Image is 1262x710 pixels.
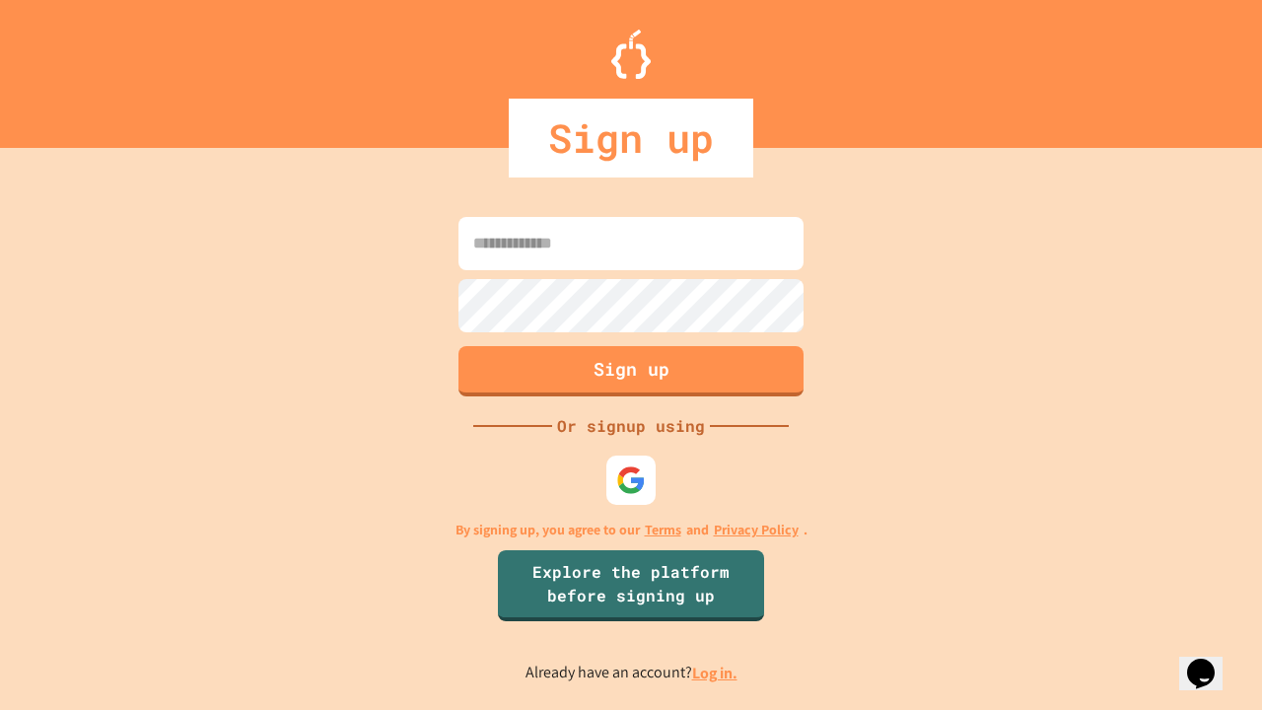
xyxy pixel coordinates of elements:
[616,465,646,495] img: google-icon.svg
[526,661,737,685] p: Already have an account?
[456,520,807,540] p: By signing up, you agree to our and .
[552,414,710,438] div: Or signup using
[458,346,804,396] button: Sign up
[692,663,737,683] a: Log in.
[1179,631,1242,690] iframe: chat widget
[645,520,681,540] a: Terms
[509,99,753,177] div: Sign up
[714,520,799,540] a: Privacy Policy
[611,30,651,79] img: Logo.svg
[498,550,764,621] a: Explore the platform before signing up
